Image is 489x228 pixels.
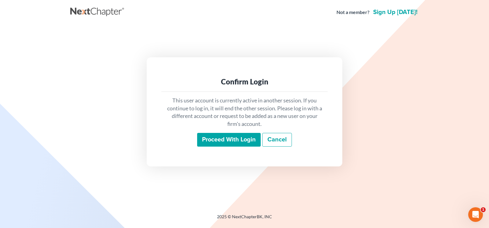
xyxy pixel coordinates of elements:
a: Cancel [262,133,292,147]
a: Sign up [DATE]! [372,9,419,15]
span: 1 [481,207,486,212]
div: Confirm Login [166,77,323,87]
div: 2025 © NextChapterBK, INC [70,214,419,225]
p: This user account is currently active in another session. If you continue to log in, it will end ... [166,97,323,128]
input: Proceed with login [197,133,261,147]
iframe: Intercom live chat [468,207,483,222]
strong: Not a member? [336,9,370,16]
